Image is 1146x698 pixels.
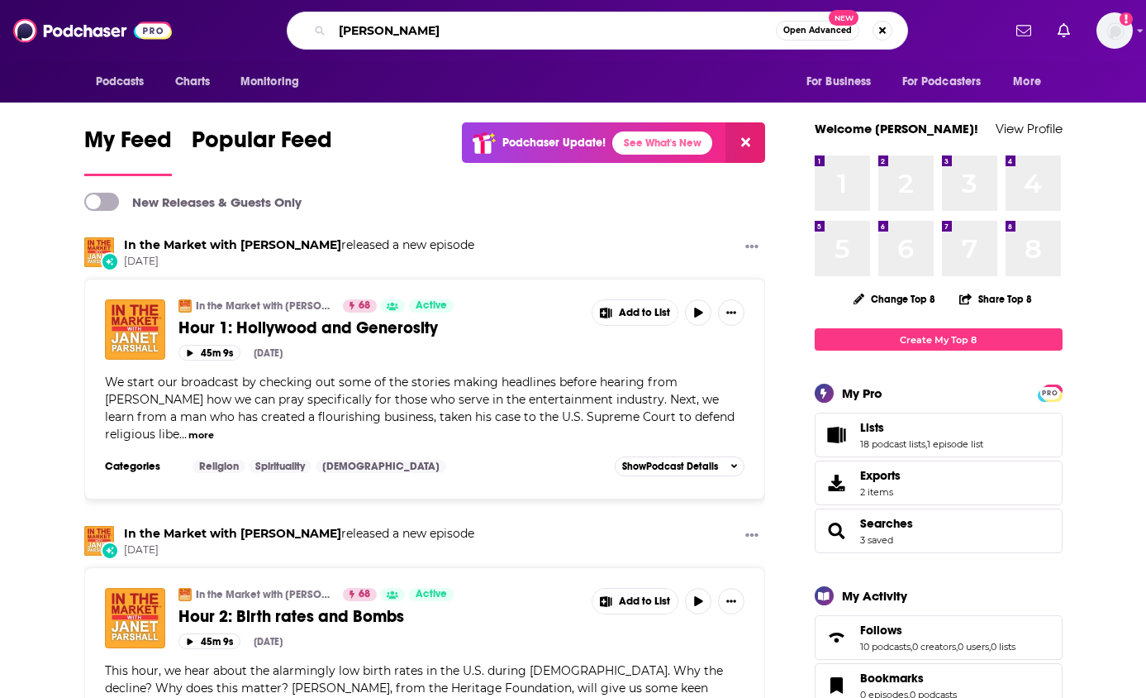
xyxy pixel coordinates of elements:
[1096,12,1133,49] span: Logged in as shcarlos
[958,641,989,653] a: 0 users
[925,438,927,450] span: ,
[783,26,852,35] span: Open Advanced
[179,427,187,442] span: ...
[249,460,311,473] a: Spirituality
[860,438,925,450] a: 18 podcast lists
[815,615,1063,660] span: Follows
[192,126,332,176] a: Popular Feed
[124,526,341,541] a: In the Market with Janet Parshall
[860,623,902,638] span: Follows
[178,633,240,649] button: 45m 9s
[84,526,114,556] img: In the Market with Janet Parshall
[196,299,332,313] a: In the Market with [PERSON_NAME]
[991,641,1015,653] a: 0 lists
[829,10,858,26] span: New
[196,588,332,601] a: In the Market with [PERSON_NAME]
[622,461,718,472] span: Show Podcast Details
[229,66,321,98] button: open menu
[105,460,179,473] h3: Categories
[178,299,192,313] img: In the Market with Janet Parshall
[84,126,172,176] a: My Feed
[254,636,283,648] div: [DATE]
[860,671,924,686] span: Bookmarks
[842,385,882,401] div: My Pro
[178,606,580,627] a: Hour 2: Birth rates and Bombs
[105,299,165,360] a: Hour 1: Hollywood and Generosity
[359,586,370,603] span: 68
[409,299,454,313] a: Active
[844,289,946,309] button: Change Top 8
[619,595,670,608] span: Add to List
[105,588,165,648] img: Hour 2: Birth rates and Bombs
[860,516,913,531] a: Searches
[958,283,1033,315] button: Share Top 8
[188,428,214,442] button: more
[178,345,240,361] button: 45m 9s
[820,519,854,543] a: Searches
[101,542,119,560] div: New Episode
[409,588,454,601] a: Active
[860,623,1015,638] a: Follows
[860,486,901,498] span: 2 items
[902,70,982,93] span: For Podcasters
[240,70,299,93] span: Monitoring
[359,298,370,314] span: 68
[989,641,991,653] span: ,
[795,66,892,98] button: open menu
[820,423,854,447] a: Lists
[739,237,765,258] button: Show More Button
[815,413,1063,457] span: Lists
[416,586,447,603] span: Active
[860,420,884,435] span: Lists
[820,471,854,495] span: Exports
[1120,12,1133,26] svg: Add a profile image
[178,606,404,627] span: Hour 2: Birth rates and Bombs
[860,468,901,483] span: Exports
[776,21,859,41] button: Open AdvancedNew
[416,298,447,314] span: Active
[124,237,474,253] h3: released a new episode
[316,460,446,473] a: [DEMOGRAPHIC_DATA]
[612,131,712,155] a: See What's New
[815,328,1063,351] a: Create My Top 8
[178,588,192,601] img: In the Market with Janet Parshall
[860,641,911,653] a: 10 podcasts
[105,375,735,442] span: We start our broadcast by checking out some of the stories making headlines before hearing from [...
[1001,66,1062,98] button: open menu
[178,318,580,338] a: Hour 1: Hollywood and Generosity
[820,626,854,649] a: Follows
[860,671,957,686] a: Bookmarks
[592,589,678,614] button: Show More Button
[343,588,377,601] a: 68
[1040,386,1060,399] a: PRO
[927,438,983,450] a: 1 episode list
[192,126,332,164] span: Popular Feed
[175,70,211,93] span: Charts
[956,641,958,653] span: ,
[84,66,166,98] button: open menu
[1013,70,1041,93] span: More
[842,588,907,604] div: My Activity
[996,121,1063,136] a: View Profile
[1040,387,1060,399] span: PRO
[343,299,377,313] a: 68
[84,193,302,211] a: New Releases & Guests Only
[84,237,114,267] a: In the Market with Janet Parshall
[164,66,221,98] a: Charts
[1096,12,1133,49] button: Show profile menu
[911,641,912,653] span: ,
[124,255,474,269] span: [DATE]
[1010,17,1038,45] a: Show notifications dropdown
[254,347,283,359] div: [DATE]
[739,526,765,547] button: Show More Button
[860,534,893,546] a: 3 saved
[619,307,670,319] span: Add to List
[806,70,872,93] span: For Business
[815,509,1063,553] span: Searches
[1096,12,1133,49] img: User Profile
